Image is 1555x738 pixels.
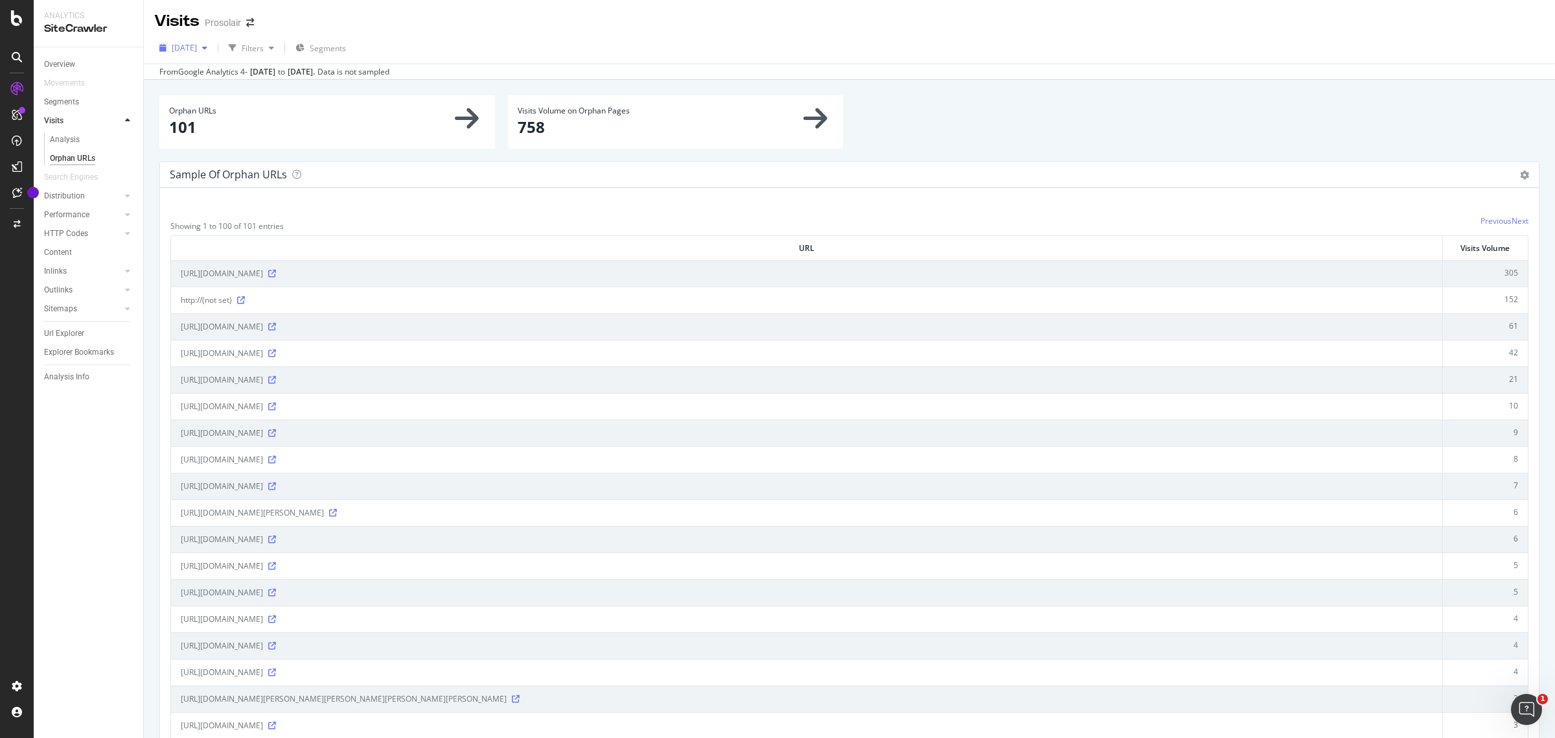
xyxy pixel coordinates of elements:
a: Visit Online Page [268,429,276,437]
div: Movements [44,77,85,90]
a: Sitemaps [44,302,121,316]
td: 4 [1443,632,1528,659]
div: Content [44,246,72,259]
td: 5 [1443,579,1528,606]
a: HTTP Codes [44,227,121,241]
td: 4 [1443,659,1528,685]
a: Previous [1480,215,1512,226]
td: 305 [1443,260,1528,287]
span: 2025 Jan. 27th [172,42,197,53]
a: Visit Online Page [268,456,276,464]
td: 61 [1443,313,1528,340]
span: [URL][DOMAIN_NAME] [181,560,263,573]
div: Overview [44,58,75,71]
div: Sitemaps [44,302,77,316]
iframe: Intercom live chat [1511,694,1542,725]
div: Search Engines [44,171,98,184]
div: Tooltip anchor [27,187,39,198]
a: Visit Online Page [268,669,276,676]
span: [URL][DOMAIN_NAME] [181,533,263,546]
div: Analysis [50,133,80,147]
div: HTTP Codes [44,227,88,241]
a: Outlinks [44,283,121,297]
p: 101 [169,116,485,138]
button: Filters [224,38,279,58]
div: Analytics [44,10,133,21]
div: From Google Analytics 4 - to Data is not sampled [159,66,389,78]
span: [URL][DOMAIN_NAME] [181,427,263,440]
a: Inlinks [44,265,121,278]
span: [URL][DOMAIN_NAME] [181,400,263,413]
a: Distribution [44,189,121,203]
div: Visits [154,10,200,32]
a: Visit Online Page [268,562,276,570]
a: Next [1512,215,1528,226]
td: 10 [1443,393,1528,420]
a: Segments [44,95,134,109]
a: Visit Online Page [268,536,276,543]
div: Distribution [44,189,85,203]
a: Performance [44,208,121,222]
span: Orphan URLs [169,105,216,116]
span: [URL][DOMAIN_NAME] [181,347,263,360]
a: Visit Online Page [268,722,276,730]
i: Options [1520,171,1529,180]
td: 8 [1443,446,1528,473]
span: [URL][DOMAIN_NAME][PERSON_NAME] [181,506,324,519]
a: Url Explorer [44,327,134,340]
span: [URL][DOMAIN_NAME] [181,374,263,387]
a: Explorer Bookmarks [44,346,134,359]
td: 6 [1443,526,1528,553]
div: Performance [44,208,89,222]
span: [URL][DOMAIN_NAME][PERSON_NAME][PERSON_NAME][PERSON_NAME][PERSON_NAME] [181,693,507,706]
a: Visit Online Page [268,376,276,384]
td: 7 [1443,473,1528,499]
div: Inlinks [44,265,67,278]
td: 4 [1443,606,1528,632]
th: Visits Volume [1443,236,1528,260]
div: Url Explorer [44,327,84,340]
div: arrow-right-arrow-left [246,18,254,27]
div: Prosolair [205,16,241,29]
a: Visit Online Page [268,642,276,650]
span: Visits Volume on Orphan Pages [518,105,630,116]
a: Orphan URLs [50,152,134,165]
span: [URL][DOMAIN_NAME] [181,320,263,333]
div: Showing 1 to 100 of 101 entries [170,215,284,232]
td: 3 [1443,685,1528,712]
a: Visit Online Page [268,350,276,357]
span: [URL][DOMAIN_NAME] [181,480,263,493]
a: Visit Online Page [268,482,276,490]
td: 6 [1443,499,1528,526]
span: http://(not set) [181,294,232,307]
a: Search Engines [44,171,111,184]
span: [URL][DOMAIN_NAME] [181,639,263,652]
span: [URL][DOMAIN_NAME] [181,586,263,599]
span: [URL][DOMAIN_NAME] [181,267,263,280]
a: Visits [44,114,121,128]
a: Overview [44,58,134,71]
span: [URL][DOMAIN_NAME] [181,719,263,732]
div: [DATE] . [288,66,315,78]
div: SiteCrawler [44,21,133,36]
td: 9 [1443,420,1528,446]
div: Filters [242,43,264,54]
div: Segments [44,95,79,109]
div: [DATE] [250,66,275,78]
td: 152 [1443,287,1528,313]
a: Analysis Info [44,370,134,384]
h4: Sample of orphan URLs [170,166,287,184]
span: 1 [1538,694,1548,704]
div: Analysis Info [44,370,89,384]
td: 21 [1443,366,1528,393]
button: Segments [290,38,351,58]
a: Movements [44,77,98,90]
div: Orphan URLs [50,152,95,165]
a: Visit Online Page [268,323,276,331]
a: Visit Online Page [512,695,520,703]
a: Visit Online Page [329,509,337,517]
div: Explorer Bookmarks [44,346,114,359]
p: 758 [518,116,834,138]
div: Outlinks [44,283,73,297]
span: [URL][DOMAIN_NAME] [181,453,263,466]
